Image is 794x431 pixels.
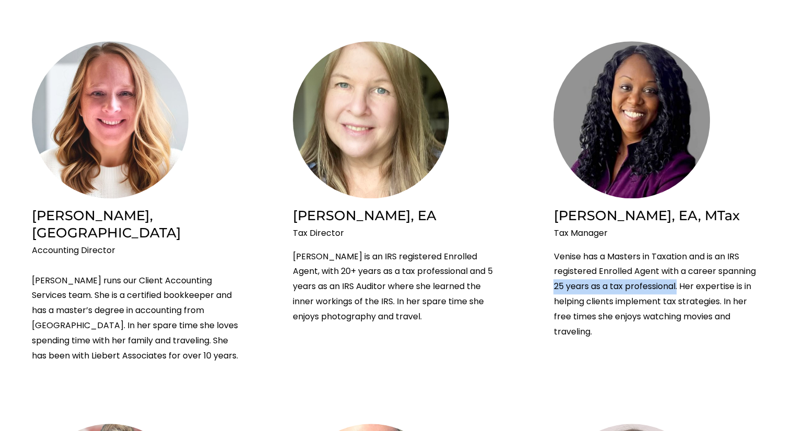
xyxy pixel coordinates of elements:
[293,41,449,198] img: Close-up of a woman with blonde hair and blue eyes smiling at the camera indoors.
[32,41,188,198] img: Close-up of a smiling woman with shoulder-length wavy blonde hair, wearing a white knit sweater, ...
[293,207,502,224] h2: [PERSON_NAME], EA
[32,207,241,242] h2: [PERSON_NAME], [GEOGRAPHIC_DATA]
[293,249,502,325] p: [PERSON_NAME] is an IRS registered Enrolled Agent, with 20+ years as a tax professional and 5 yea...
[553,207,762,224] h2: [PERSON_NAME], EA, MTax
[32,243,241,363] p: Accounting Director [PERSON_NAME] runs our Client Accounting Services team. She is a certified bo...
[553,226,762,241] p: Tax Manager
[293,226,502,241] p: Tax Director
[553,249,762,340] p: Venise has a Masters in Taxation and is an IRS registered Enrolled Agent with a career spanning 2...
[553,41,710,198] img: Venise Maybank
